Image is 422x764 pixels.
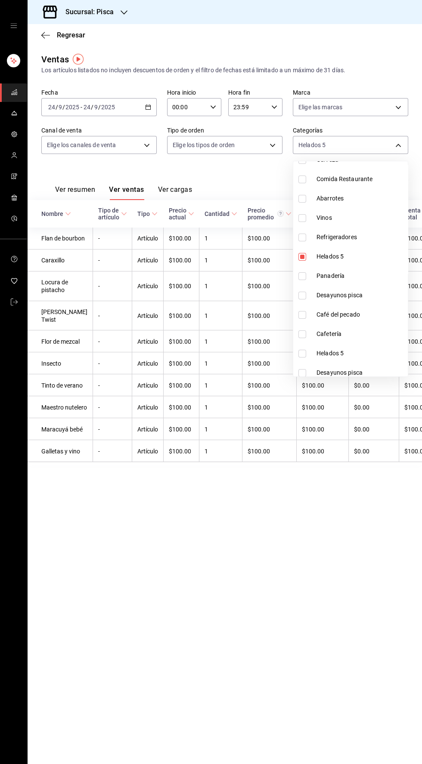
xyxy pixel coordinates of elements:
[316,214,332,221] font: Vinos
[316,176,372,182] font: Comida Restaurante
[316,311,360,318] font: Café del pecado
[316,330,341,337] font: Cafetería
[316,272,344,279] font: Panadería
[73,54,84,65] img: Marcador de información sobre herramientas
[316,292,363,299] font: Desayunos pisca
[316,350,344,357] font: Helados 5
[316,253,344,260] font: Helados 5
[316,234,357,240] font: Refrigeradores
[316,369,363,376] font: Desayunos pisca
[316,195,344,202] font: Abarrotes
